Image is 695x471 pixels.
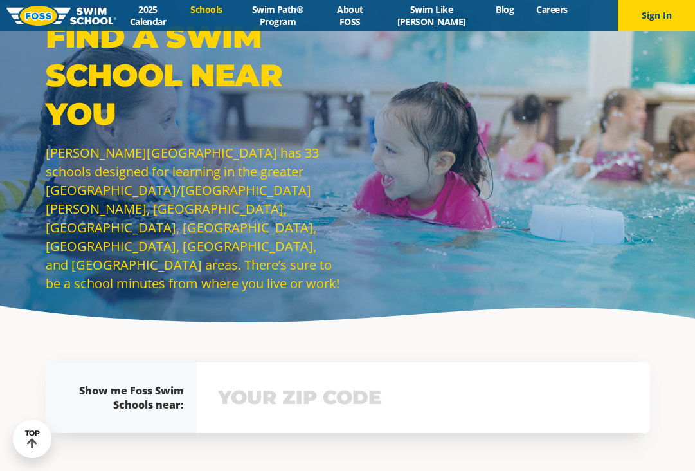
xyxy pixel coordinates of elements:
div: Show me Foss Swim Schools near: [71,383,184,412]
a: 2025 Calendar [116,3,179,28]
p: [PERSON_NAME][GEOGRAPHIC_DATA] has 33 schools designed for learning in the greater [GEOGRAPHIC_DA... [46,143,341,293]
img: FOSS Swim School Logo [6,6,116,26]
input: YOUR ZIP CODE [215,379,632,416]
a: Swim Like [PERSON_NAME] [378,3,485,28]
div: TOP [25,429,40,449]
a: Careers [525,3,579,15]
a: Blog [485,3,525,15]
p: Find a Swim School Near You [46,17,341,133]
a: About FOSS [322,3,378,28]
a: Swim Path® Program [233,3,321,28]
a: Schools [179,3,233,15]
